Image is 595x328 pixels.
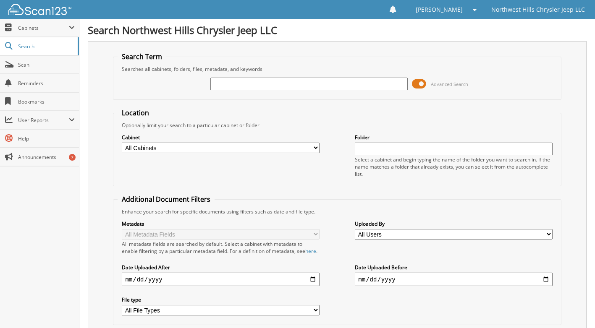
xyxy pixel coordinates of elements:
[122,220,319,227] label: Metadata
[355,156,552,177] div: Select a cabinet and begin typing the name of the folder you want to search in. If the name match...
[122,134,319,141] label: Cabinet
[18,43,73,50] span: Search
[122,296,319,303] label: File type
[416,7,463,12] span: [PERSON_NAME]
[118,195,215,204] legend: Additional Document Filters
[118,122,556,129] div: Optionally limit your search to a particular cabinet or folder
[355,134,552,141] label: Folder
[8,4,71,15] img: scan123-logo-white.svg
[355,220,552,227] label: Uploaded By
[122,273,319,286] input: start
[431,81,468,87] span: Advanced Search
[88,23,587,37] h1: Search Northwest Hills Chrysler Jeep LLC
[122,240,319,255] div: All metadata fields are searched by default. Select a cabinet with metadata to enable filtering b...
[118,208,556,215] div: Enhance your search for specific documents using filters such as date and file type.
[18,61,75,68] span: Scan
[118,52,166,61] legend: Search Term
[18,98,75,105] span: Bookmarks
[355,264,552,271] label: Date Uploaded Before
[118,65,556,73] div: Searches all cabinets, folders, files, metadata, and keywords
[355,273,552,286] input: end
[18,24,69,31] span: Cabinets
[18,135,75,142] span: Help
[118,108,153,117] legend: Location
[69,154,76,161] div: 7
[491,7,585,12] span: Northwest Hills Chrysler Jeep LLC
[18,117,69,124] span: User Reports
[18,154,75,161] span: Announcements
[305,247,316,255] a: here
[122,264,319,271] label: Date Uploaded After
[18,80,75,87] span: Reminders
